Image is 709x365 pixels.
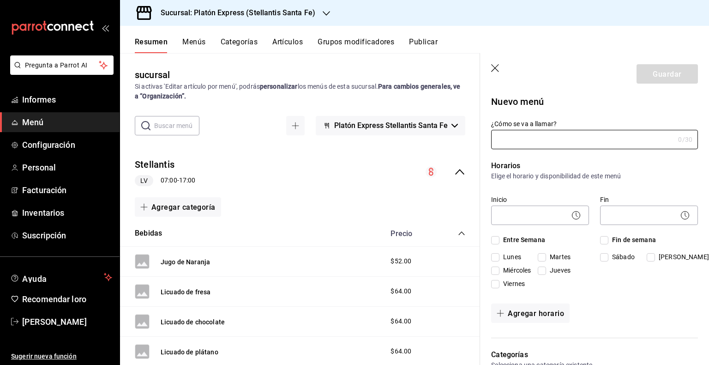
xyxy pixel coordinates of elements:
font: Precio [391,229,412,238]
font: Bebidas [135,229,162,237]
button: Licuado de fresa [161,286,210,297]
font: $64.00 [391,287,411,295]
font: $64.00 [391,347,411,355]
span: Fin de semana [608,235,656,245]
font: Para cambios generales, ve a “Organización”. [135,83,460,100]
span: Miércoles [499,266,531,275]
font: Personal [22,163,56,172]
button: Stellantis [135,158,174,172]
button: Agregar horario [491,304,570,323]
span: [PERSON_NAME] [655,252,709,262]
font: Licuado de fresa [161,288,210,296]
font: Grupos modificadores [318,37,394,46]
span: Viernes [499,279,525,289]
span: Lunes [499,252,521,262]
font: Recomendar loro [22,294,86,304]
div: colapsar-fila-del-menú [120,150,480,194]
button: Bebidas [135,228,162,238]
font: Suscripción [22,231,66,240]
font: Sugerir nueva función [11,353,77,360]
font: 07:00 [161,176,177,184]
font: Jugo de Naranja [161,258,210,266]
font: Resumen [135,37,168,46]
span: Jueves [546,266,571,275]
font: los menús de esta sucursal. [298,83,379,90]
label: Fin [600,196,698,203]
font: Pregunta a Parrot AI [25,61,88,69]
font: Licuado de plátano [161,348,218,356]
font: 17:00 [179,176,196,184]
font: Categorías [221,37,258,46]
font: Si activas 'Editar artículo por menú', podrás [135,83,260,90]
button: abrir_cajón_menú [102,24,109,31]
font: Facturación [22,185,66,195]
font: /30 [682,136,692,143]
font: Menú [22,117,44,127]
font: Informes [22,95,56,104]
label: Inicio [491,196,589,203]
span: Entre Semana [499,235,545,245]
font: Licuado de chocolate [161,318,225,326]
font: Publicar [409,37,438,46]
a: Pregunta a Parrot AI [6,67,114,77]
button: Agregar categoría [135,197,221,217]
font: $64.00 [391,317,411,325]
font: Categorías [491,350,528,359]
button: Pregunta a Parrot AI [10,55,114,75]
font: Elige el horario y disponibilidad de este menú [491,172,621,180]
button: Jugo de Naranja [161,256,210,267]
font: Platón Express Stellantis Santa Fe [334,121,448,130]
font: 0 [678,136,682,143]
font: $52.00 [391,257,411,265]
button: colapsar-categoría-fila [458,230,465,237]
font: [PERSON_NAME] [22,317,87,327]
font: Artículos [272,37,303,46]
font: ¿Cómo se va a llamar? [491,120,557,128]
font: LV [140,177,148,184]
font: Nuevo menú [491,96,544,107]
font: Agregar horario [508,309,564,317]
font: Inventarios [22,208,64,218]
font: Agregar categoría [151,203,216,212]
span: Martes [546,252,571,262]
font: - [177,176,179,184]
font: personalizar [260,83,298,90]
font: Stellantis [135,159,174,170]
button: Licuado de chocolate [161,316,225,327]
font: Ayuda [22,274,47,284]
input: Buscar menú [154,116,199,135]
font: sucursal [135,69,170,80]
button: Platón Express Stellantis Santa Fe [316,116,465,135]
font: Configuración [22,140,75,150]
font: Menús [182,37,205,46]
span: Sábado [608,252,635,262]
font: Horarios [491,161,520,170]
font: Sucursal: Platón Express (Stellantis Santa Fe) [161,8,315,17]
div: pestañas de navegación [135,37,709,53]
button: Licuado de plátano [161,347,218,357]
